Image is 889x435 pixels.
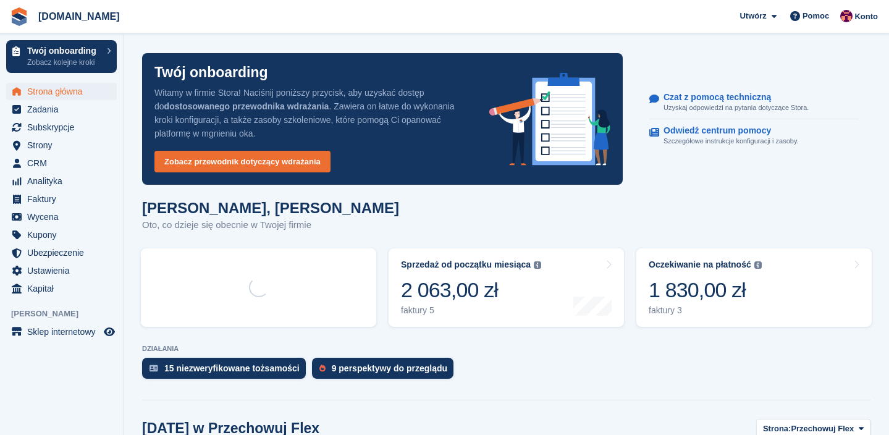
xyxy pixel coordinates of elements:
p: DZIAŁANIA [142,345,870,353]
span: Konto [854,11,878,23]
p: Twój onboarding [27,46,101,55]
span: Kupony [27,226,101,243]
strong: dostosowanego przewodnika wdrażania [164,101,329,111]
a: menu [6,226,117,243]
span: CRM [27,154,101,172]
a: menu [6,137,117,154]
a: [DOMAIN_NAME] [33,6,125,27]
img: verify_identity-adf6edd0f0f0b5bbfe63781bf79b02c33cf7c696d77639b501bdc392416b5a36.svg [150,365,158,372]
span: [PERSON_NAME] [11,308,123,320]
a: menu [6,154,117,172]
a: Oczekiwanie na płatność 1 830,00 zł faktury 3 [636,248,872,327]
div: 15 niezweryfikowane tożsamości [164,363,300,373]
p: Odwiedź centrum pomocy [664,125,789,136]
img: stora-icon-8386f47178a22dfd0bd8f6a31ec36ba5ce8667c1dd55bd0f319d3a0aa187defe.svg [10,7,28,26]
p: Twój onboarding [154,65,268,80]
div: 2 063,00 zł [401,277,541,303]
span: Faktury [27,190,101,208]
a: 9 perspektywy do przeglądu [312,358,460,385]
p: Szczegółowe instrukcje konfiguracji i zasoby. [664,136,799,146]
a: menu [6,83,117,100]
span: Wycena [27,208,101,226]
span: Pomoc [803,10,829,22]
span: Ustawienia [27,262,101,279]
a: menu [6,101,117,118]
a: Odwiedź centrum pomocy Szczegółowe instrukcje konfiguracji i zasoby. [649,119,859,153]
img: Mateusz Kacwin [840,10,853,22]
h1: [PERSON_NAME], [PERSON_NAME] [142,200,399,216]
span: Subskrypcje [27,119,101,136]
a: Twój onboarding Zobacz kolejne kroki [6,40,117,73]
span: Ubezpieczenie [27,244,101,261]
a: menu [6,119,117,136]
span: Analityka [27,172,101,190]
div: faktury 3 [649,305,762,316]
img: icon-info-grey-7440780725fd019a000dd9b08b2336e03edf1995a4989e88bcd33f0948082b44.svg [754,261,762,269]
p: Witamy w firmie Stora! Naciśnij poniższy przycisk, aby uzyskać dostęp do . Zawiera on łatwe do wy... [154,86,470,140]
a: Podgląd sklepu [102,324,117,339]
span: Przechowuj Flex [791,423,854,435]
div: 1 830,00 zł [649,277,762,303]
div: Sprzedaż od początku miesiąca [401,260,531,270]
p: Zobacz kolejne kroki [27,57,101,68]
span: Strona: [763,423,791,435]
a: Czat z pomocą techniczną Uzyskaj odpowiedzi na pytania dotyczące Stora. [649,86,859,120]
div: 9 perspektywy do przeglądu [332,363,448,373]
img: icon-info-grey-7440780725fd019a000dd9b08b2336e03edf1995a4989e88bcd33f0948082b44.svg [534,261,541,269]
p: Uzyskaj odpowiedzi na pytania dotyczące Stora. [664,103,809,113]
a: menu [6,280,117,297]
div: faktury 5 [401,305,541,316]
span: Kapitał [27,280,101,297]
a: 15 niezweryfikowane tożsamości [142,358,312,385]
a: menu [6,323,117,340]
span: Sklep internetowy [27,323,101,340]
p: Oto, co dzieje się obecnie w Twojej firmie [142,218,399,232]
div: Oczekiwanie na płatność [649,260,751,270]
span: Strona główna [27,83,101,100]
img: onboarding-info-6c161a55d2c0e0a8cae90662b2fe09162a5109e8cc188191df67fb4f79e88e88.svg [489,73,610,166]
span: Zadania [27,101,101,118]
a: menu [6,208,117,226]
p: Czat z pomocą techniczną [664,92,799,103]
span: Strony [27,137,101,154]
a: menu [6,190,117,208]
span: Utwórz [739,10,766,22]
img: prospect-51fa495bee0391a8d652442698ab0144808aea92771e9ea1ae160a38d050c398.svg [319,365,326,372]
a: menu [6,172,117,190]
a: Zobacz przewodnik dotyczący wdrażania [154,151,331,172]
a: Sprzedaż od początku miesiąca 2 063,00 zł faktury 5 [389,248,624,327]
a: menu [6,262,117,279]
a: menu [6,244,117,261]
